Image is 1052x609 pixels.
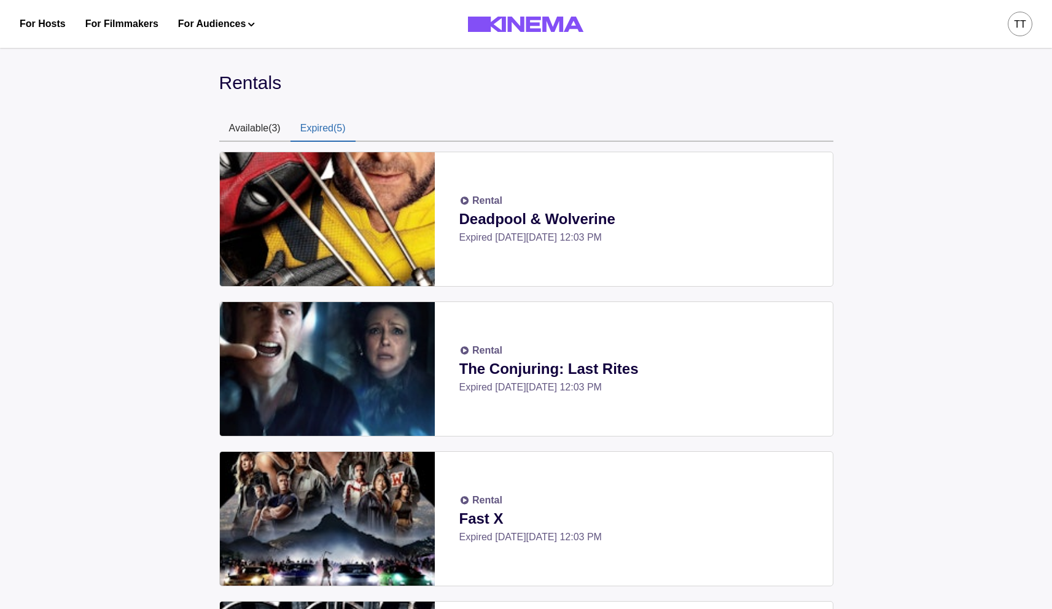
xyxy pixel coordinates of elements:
a: For Filmmakers [85,17,158,31]
div: tt [1014,17,1026,32]
p: Rental [472,343,502,358]
p: Expired [DATE][DATE] 12:03 PM [459,230,808,245]
p: Fast X [459,508,808,530]
p: Rental [472,493,502,508]
button: Available (3) [219,116,290,142]
a: For Hosts [20,17,66,31]
p: Rental [472,193,502,208]
div: Rentals [219,69,833,96]
p: Expired [DATE][DATE] 12:03 PM [459,380,808,395]
button: Expired (5) [290,116,356,142]
button: For Audiences [178,17,255,31]
p: Expired [DATE][DATE] 12:03 PM [459,530,808,545]
p: The Conjuring: Last Rites [459,358,808,380]
p: Deadpool & Wolverine [459,208,808,230]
